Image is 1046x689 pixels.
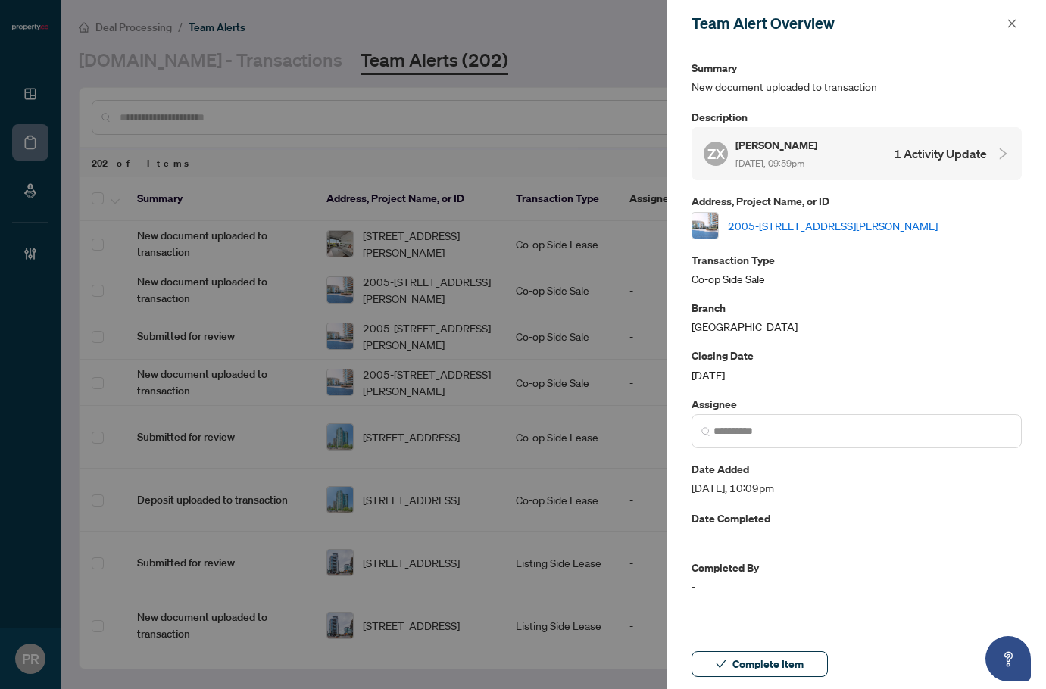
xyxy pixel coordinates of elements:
[692,460,1022,478] p: Date Added
[692,395,1022,413] p: Assignee
[692,479,1022,497] span: [DATE], 10:09pm
[996,147,1010,161] span: collapsed
[701,427,710,436] img: search_icon
[692,559,1022,576] p: Completed By
[716,659,726,669] span: check
[692,108,1022,126] p: Description
[692,127,1022,180] div: ZX[PERSON_NAME] [DATE], 09:59pm1 Activity Update
[894,145,987,163] h4: 1 Activity Update
[692,213,718,238] img: thumbnail-img
[732,652,804,676] span: Complete Item
[692,578,1022,595] span: -
[692,510,1022,527] p: Date Completed
[692,347,1022,382] div: [DATE]
[735,136,820,154] h5: [PERSON_NAME]
[692,251,1022,269] p: Transaction Type
[692,528,1022,546] span: -
[692,192,1022,210] p: Address, Project Name, or ID
[735,157,804,169] span: [DATE], 09:59pm
[692,299,1022,316] p: Branch
[985,636,1031,681] button: Open asap
[692,78,1022,95] span: New document uploaded to transaction
[728,217,938,234] a: 2005-[STREET_ADDRESS][PERSON_NAME]
[707,143,725,164] span: ZX
[692,251,1022,287] div: Co-op Side Sale
[692,59,1022,76] p: Summary
[692,299,1022,335] div: [GEOGRAPHIC_DATA]
[692,12,1002,35] div: Team Alert Overview
[692,347,1022,364] p: Closing Date
[692,651,828,677] button: Complete Item
[1007,18,1017,29] span: close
